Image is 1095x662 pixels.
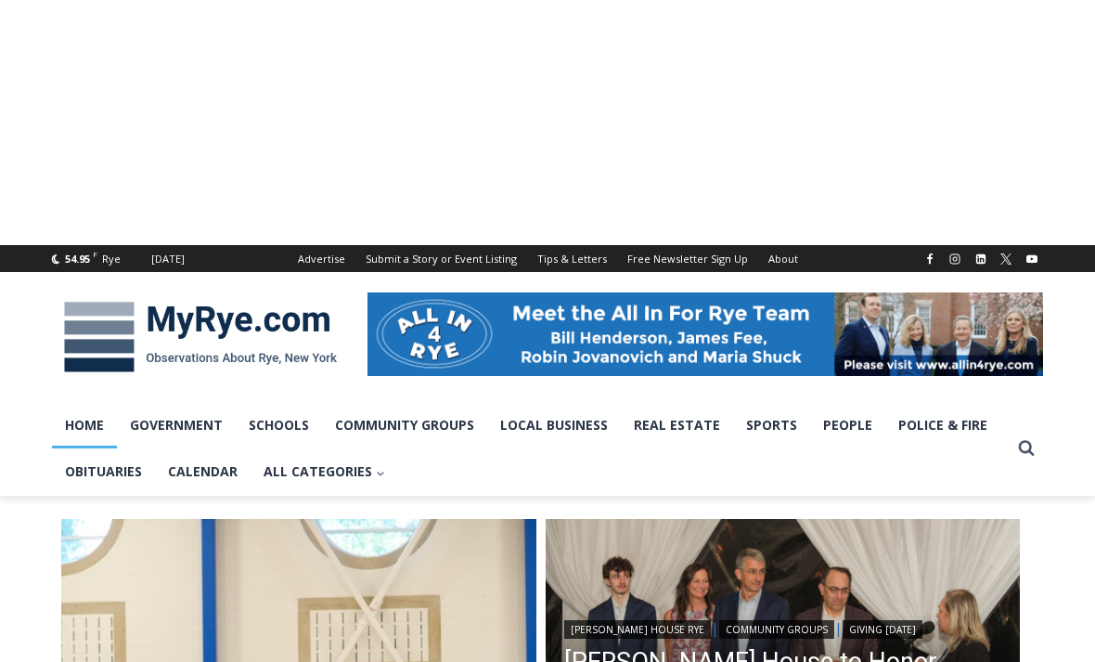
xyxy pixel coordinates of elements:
a: All Categories [251,448,398,495]
span: F [93,249,97,259]
a: Community Groups [719,620,834,639]
a: Instagram [944,248,966,270]
a: Community Groups [322,402,487,448]
a: Free Newsletter Sign Up [617,245,758,272]
a: Linkedin [970,248,992,270]
img: MyRye.com [52,289,349,385]
img: All in for Rye [367,292,1043,376]
a: People [810,402,885,448]
a: Schools [236,402,322,448]
a: Sports [733,402,810,448]
nav: Primary Navigation [52,402,1010,496]
a: Government [117,402,236,448]
a: Tips & Letters [527,245,617,272]
a: X [995,248,1017,270]
a: Home [52,402,117,448]
a: Giving [DATE] [843,620,922,639]
div: Rye [102,251,121,267]
a: Local Business [487,402,621,448]
a: Facebook [919,248,941,270]
a: Submit a Story or Event Listing [355,245,527,272]
a: [PERSON_NAME] House Rye [564,620,711,639]
button: View Search Form [1010,432,1043,465]
a: Calendar [155,448,251,495]
nav: Secondary Navigation [288,245,808,272]
div: | | [564,617,1002,639]
a: Police & Fire [885,402,1000,448]
a: Advertise [288,245,355,272]
div: [DATE] [151,251,185,267]
a: Obituaries [52,448,155,495]
a: Real Estate [621,402,733,448]
a: YouTube [1021,248,1043,270]
span: All Categories [264,461,385,482]
span: 54.95 [65,252,90,266]
a: About [758,245,808,272]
